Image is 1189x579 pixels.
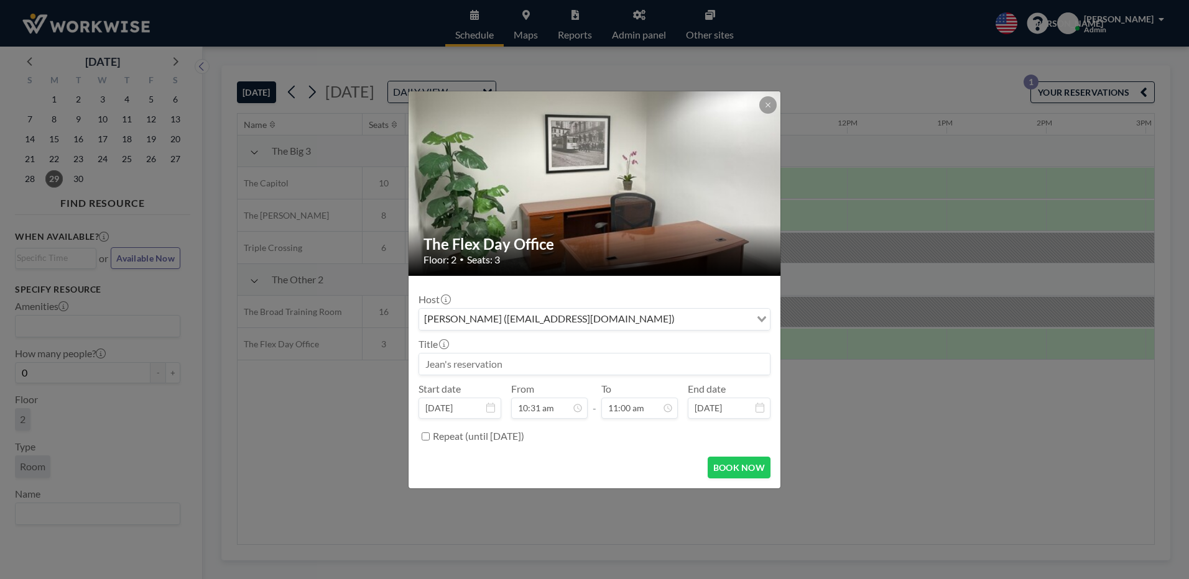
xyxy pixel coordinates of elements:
[419,293,450,306] label: Host
[467,253,500,266] span: Seats: 3
[423,235,767,253] h2: The Flex Day Office
[423,253,456,266] span: Floor: 2
[593,387,596,414] span: -
[460,255,464,264] span: •
[688,383,726,395] label: End date
[678,311,749,327] input: Search for option
[419,338,448,350] label: Title
[601,383,611,395] label: To
[511,383,534,395] label: From
[419,353,770,375] input: Jean's reservation
[419,309,770,330] div: Search for option
[409,43,782,323] img: 537.jpg
[422,311,677,327] span: [PERSON_NAME] ([EMAIL_ADDRESS][DOMAIN_NAME])
[708,457,770,478] button: BOOK NOW
[433,430,524,442] label: Repeat (until [DATE])
[419,383,461,395] label: Start date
